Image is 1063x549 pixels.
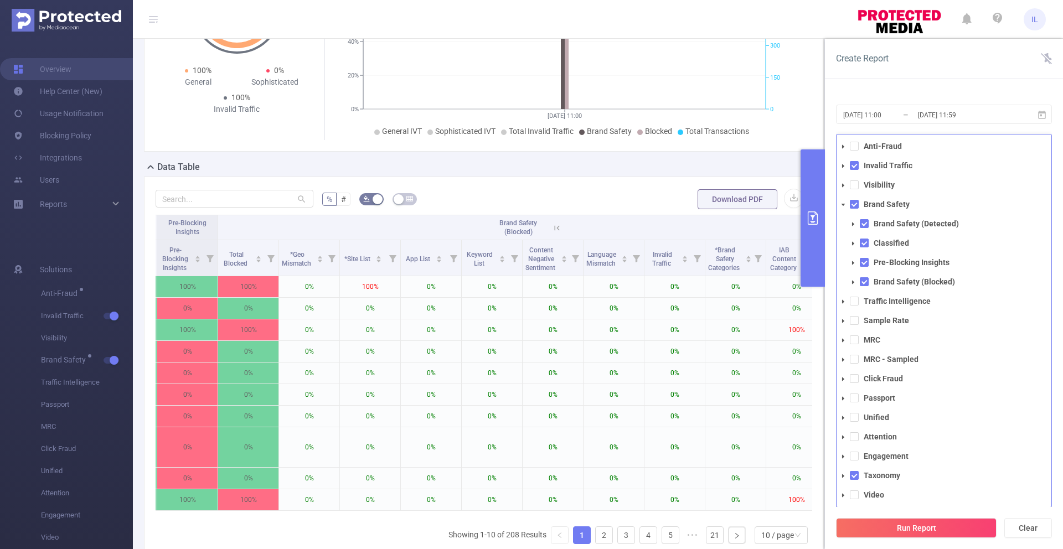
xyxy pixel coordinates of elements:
[584,276,644,297] p: 0%
[40,200,67,209] span: Reports
[279,489,339,510] p: 0%
[705,468,766,489] p: 0%
[551,526,569,544] li: Previous Page
[662,526,679,544] li: 5
[644,437,705,458] p: 0%
[864,316,909,325] strong: Sample Rate
[462,406,522,427] p: 0%
[340,362,400,384] p: 0%
[523,489,583,510] p: 0%
[706,527,723,543] a: 21
[274,66,284,75] span: 0%
[13,169,59,191] a: Users
[584,319,644,340] p: 0%
[684,526,701,544] li: Next 5 Pages
[13,102,104,125] a: Usage Notification
[156,190,313,208] input: Search...
[864,142,902,151] strong: Anti-Fraud
[436,258,442,261] i: icon: caret-down
[193,66,211,75] span: 100%
[436,254,442,257] i: icon: caret-up
[874,258,950,267] strong: Pre-Blocking Insights
[157,160,200,174] h2: Data Table
[218,298,278,319] p: 0%
[840,415,846,421] i: icon: caret-down
[157,298,218,319] p: 0%
[401,362,461,384] p: 0%
[279,298,339,319] p: 0%
[462,362,522,384] p: 0%
[770,246,798,272] span: IAB Content Category
[218,276,278,297] p: 100%
[317,258,323,261] i: icon: caret-down
[194,254,201,261] div: Sort
[525,246,557,272] span: Content Negative Sentiment
[499,254,505,257] i: icon: caret-up
[864,355,918,364] strong: MRC - Sampled
[840,473,846,479] i: icon: caret-down
[761,527,794,543] div: 10 / page
[684,526,701,544] span: •••
[218,384,278,405] p: 0%
[840,493,846,498] i: icon: caret-down
[728,526,746,544] li: Next Page
[682,254,688,257] i: icon: caret-up
[864,180,895,189] strong: Visibility
[340,384,400,405] p: 0%
[745,254,752,261] div: Sort
[340,489,400,510] p: 0%
[279,276,339,297] p: 0%
[644,362,705,384] p: 0%
[705,298,766,319] p: 0%
[840,396,846,401] i: icon: caret-down
[621,258,627,261] i: icon: caret-down
[794,532,801,540] i: icon: down
[218,362,278,384] p: 0%
[279,406,339,427] p: 0%
[770,106,773,113] tspan: 0
[645,127,672,136] span: Blocked
[376,258,382,261] i: icon: caret-down
[499,258,505,261] i: icon: caret-down
[840,144,846,149] i: icon: caret-down
[766,437,827,458] p: 0%
[705,362,766,384] p: 0%
[231,93,250,102] span: 100%
[766,298,827,319] p: 0%
[255,254,262,261] div: Sort
[446,240,461,276] i: Filter menu
[706,526,724,544] li: 21
[584,341,644,362] p: 0%
[523,276,583,297] p: 0%
[13,125,91,147] a: Blocking Policy
[644,468,705,489] p: 0%
[256,258,262,261] i: icon: caret-down
[850,260,856,266] i: icon: caret-down
[587,127,632,136] span: Brand Safety
[317,254,323,261] div: Sort
[157,406,218,427] p: 0%
[401,489,461,510] p: 0%
[621,254,627,257] i: icon: caret-up
[157,319,218,340] p: 100%
[282,251,313,267] span: *Geo Mismatch
[586,251,617,267] span: Language Mismatch
[341,195,346,204] span: #
[640,527,657,543] a: 4
[462,276,522,297] p: 0%
[685,127,749,136] span: Total Transactions
[13,80,102,102] a: Help Center (New)
[317,254,323,257] i: icon: caret-up
[595,526,613,544] li: 2
[734,532,740,539] i: icon: right
[864,393,895,402] strong: Passport
[698,189,777,209] button: Download PDF
[401,468,461,489] p: 0%
[705,437,766,458] p: 0%
[523,362,583,384] p: 0%
[462,489,522,510] p: 0%
[584,437,644,458] p: 0%
[401,406,461,427] p: 0%
[523,437,583,458] p: 0%
[840,357,846,362] i: icon: caret-down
